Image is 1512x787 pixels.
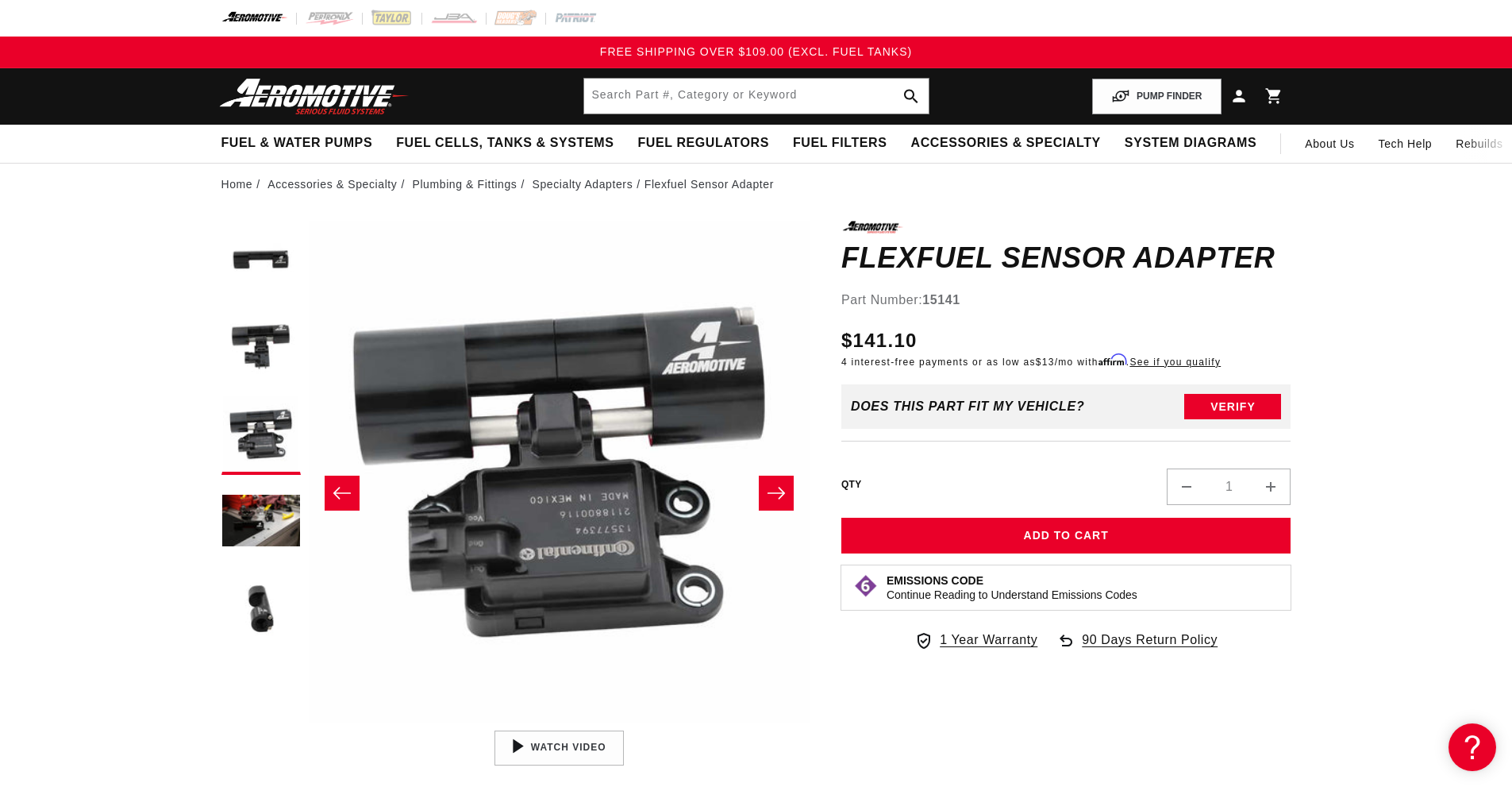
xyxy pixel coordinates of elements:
button: Slide left [325,476,360,511]
div: Part Number: [841,290,1291,311]
strong: 15141 [922,293,960,307]
button: Verify [1184,394,1281,419]
span: Tech Help [1379,135,1433,152]
span: Fuel & Water Pumps [221,135,373,152]
label: QTY [841,478,862,492]
a: Home [221,176,253,193]
summary: Fuel Regulators [625,125,780,162]
summary: Fuel Filters [781,125,899,162]
li: Accessories & Specialty [267,176,409,193]
span: $141.10 [841,326,918,355]
a: 1 Year Warranty [914,630,1037,650]
span: Affirm [1098,354,1126,366]
li: Flexfuel Sensor Adapter [644,176,774,193]
span: 90 Days Return Policy [1082,630,1218,666]
input: Search by Part Number, Category or Keyword [584,79,929,114]
summary: Fuel Cells, Tanks & Systems [384,125,625,162]
button: Load image 3 in gallery view [221,395,301,475]
span: FREE SHIPPING OVER $109.00 (EXCL. FUEL TANKS) [600,45,912,58]
img: Aeromotive [215,78,414,115]
span: System Diagrams [1125,135,1256,152]
button: Load image 2 in gallery view [221,308,301,388]
div: Does This part fit My vehicle? [851,399,1085,414]
a: 90 Days Return Policy [1056,630,1218,666]
button: Load image 4 in gallery view [221,483,301,562]
a: Plumbing & Fittings [412,176,517,193]
p: 4 interest-free payments or as low as /mo with . [841,355,1221,369]
span: 1 Year Warranty [940,630,1037,650]
button: Slide right [759,476,794,511]
a: Specialty Adapters [532,176,633,193]
span: Rebuilds [1456,135,1502,152]
summary: Accessories & Specialty [899,125,1113,162]
a: About Us [1293,125,1366,163]
button: search button [894,79,929,114]
button: Load image 5 in gallery view [221,570,301,650]
strong: Emissions Code [887,574,983,587]
img: Emissions code [853,573,879,599]
nav: breadcrumbs [221,176,1291,193]
span: Fuel Filters [793,135,887,152]
media-gallery: Gallery Viewer [221,221,810,765]
button: Load image 1 in gallery view [221,221,301,300]
span: About Us [1305,137,1354,150]
summary: System Diagrams [1113,125,1268,162]
a: See if you qualify - Learn more about Affirm Financing (opens in modal) [1129,357,1221,368]
span: $13 [1036,357,1055,368]
summary: Tech Help [1367,125,1445,163]
h1: Flexfuel Sensor Adapter [841,245,1291,271]
p: Continue Reading to Understand Emissions Codes [887,588,1137,602]
span: Accessories & Specialty [911,135,1101,152]
span: Fuel Cells, Tanks & Systems [396,135,614,152]
button: PUMP FINDER [1092,79,1221,114]
span: Fuel Regulators [637,135,768,152]
button: Add to Cart [841,518,1291,554]
button: Emissions CodeContinue Reading to Understand Emissions Codes [887,573,1137,602]
summary: Fuel & Water Pumps [210,125,385,162]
